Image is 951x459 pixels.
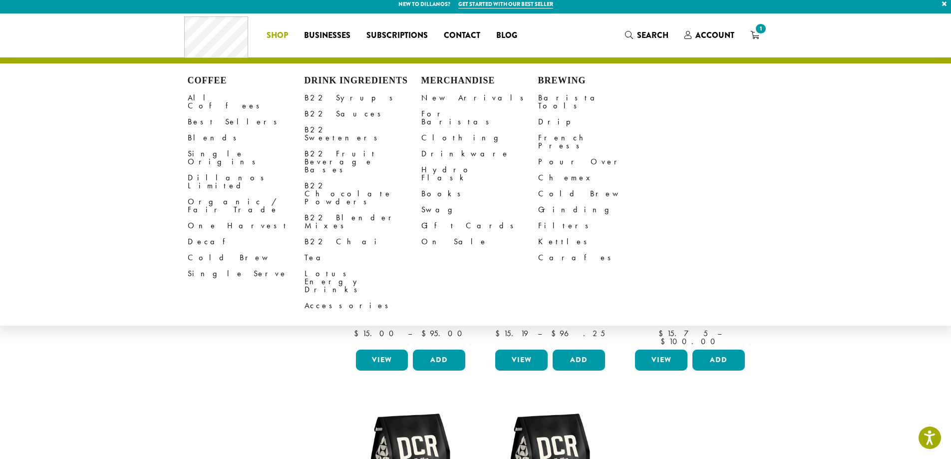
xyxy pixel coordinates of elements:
a: [GEOGRAPHIC_DATA]Rated 4.83 out of 5 [633,169,747,346]
a: Pour Over [538,154,655,170]
span: Blog [496,29,517,42]
button: Add [553,350,605,371]
a: For Baristas [421,106,538,130]
a: View [356,350,408,371]
a: Lotus Energy Drinks [305,266,421,298]
a: Clothing [421,130,538,146]
a: On Sale [421,234,538,250]
a: B22 Syrups [305,90,421,106]
a: Barista Tools [538,90,655,114]
span: – [717,328,721,339]
a: Swag [421,202,538,218]
a: One Harvest [188,218,305,234]
a: B22 Fruit Beverage Bases [305,146,421,178]
a: Search [617,27,676,43]
a: View [495,350,548,371]
h4: Coffee [188,75,305,86]
bdi: 15.00 [354,328,398,339]
span: 1 [754,22,767,35]
a: Drip [538,114,655,130]
bdi: 96.25 [551,328,605,339]
h4: Brewing [538,75,655,86]
a: Gift Cards [421,218,538,234]
a: Single Serve [188,266,305,282]
a: French Press [538,130,655,154]
a: Shop [259,27,296,43]
a: Filters [538,218,655,234]
a: B22 Sweeteners [305,122,421,146]
a: View [635,350,687,371]
button: Add [692,350,745,371]
span: Search [637,29,668,41]
a: Hydro Flask [421,162,538,186]
a: All Coffees [188,90,305,114]
span: Shop [267,29,288,42]
a: Decaf [188,234,305,250]
span: Account [695,29,734,41]
a: New Arrivals [421,90,538,106]
a: Kettles [538,234,655,250]
a: Organic / Fair Trade [188,194,305,218]
span: $ [658,328,667,339]
a: B22 Blender Mixes [305,210,421,234]
a: B22 Chocolate Powders [305,178,421,210]
span: $ [660,336,669,347]
span: $ [421,328,430,339]
h4: Drink Ingredients [305,75,421,86]
h4: Merchandise [421,75,538,86]
a: Best Sellers [188,114,305,130]
a: Books [421,186,538,202]
span: Contact [444,29,480,42]
a: Single Origins [188,146,305,170]
bdi: 100.00 [660,336,720,347]
a: Blends [188,130,305,146]
bdi: 15.19 [495,328,528,339]
a: Chemex [538,170,655,186]
a: B22 Sauces [305,106,421,122]
a: Drinkware [421,146,538,162]
span: – [408,328,412,339]
a: Tea [305,250,421,266]
button: Add [413,350,465,371]
span: $ [495,328,504,339]
a: Dillanos Limited [188,170,305,194]
bdi: 95.00 [421,328,467,339]
span: Businesses [304,29,350,42]
a: B22 Chai [305,234,421,250]
a: Accessories [305,298,421,314]
a: Cold Brew [538,186,655,202]
a: Cold Brew [188,250,305,266]
a: Grinding [538,202,655,218]
span: – [538,328,542,339]
span: $ [551,328,560,339]
span: Subscriptions [366,29,428,42]
span: $ [354,328,362,339]
a: Carafes [538,250,655,266]
bdi: 15.75 [658,328,708,339]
